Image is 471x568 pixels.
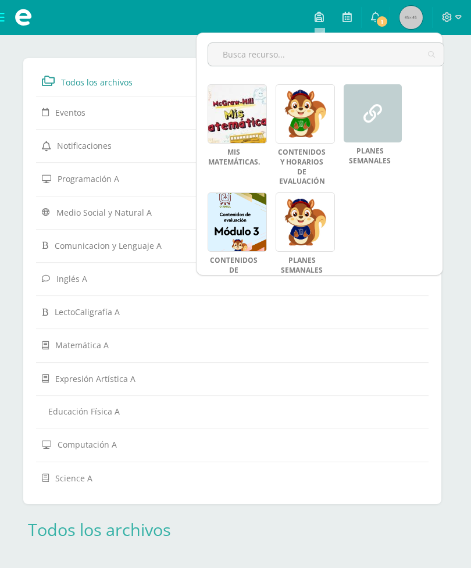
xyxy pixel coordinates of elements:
[28,518,171,541] a: Todos los archivos
[42,401,423,421] a: Educación Física A
[276,148,328,187] a: CONTENIDOS Y HORARIOS DE EVALUACIÓN
[55,107,85,118] span: Eventos
[42,135,423,156] a: Notificaciones
[42,235,423,256] a: Comunicacion y Lenguaje A
[42,368,423,389] a: Expresión Artística A
[28,518,188,541] div: Todos los archivos
[42,102,423,123] a: Eventos
[61,77,133,88] span: Todos los archivos
[58,173,119,184] span: Programación A
[208,256,260,285] a: Contenidos de evaluación.
[42,467,423,488] a: Science A
[376,15,388,28] span: 1
[344,147,396,166] a: PLANES SEMANALES
[42,301,423,322] a: LectoCaligrafía A
[42,334,423,355] a: Matemática A
[42,168,423,189] a: Programación A
[48,406,120,417] span: Educación Física A
[58,439,117,450] span: Computación A
[56,206,152,217] span: Medio Social y Natural A
[42,434,423,455] a: Computación A
[276,256,328,276] a: PLANES SEMANALES
[42,70,423,91] a: Todos los archivos
[55,306,120,317] span: LectoCaligrafía A
[208,148,260,167] a: Mis matemáticas.
[55,472,92,483] span: Science A
[42,202,423,223] a: Medio Social y Natural A
[208,43,444,66] input: Busca recurso...
[56,273,87,284] span: Inglés A
[399,6,423,29] img: 45x45
[55,373,135,384] span: Expresión Artística A
[55,240,162,251] span: Comunicacion y Lenguaje A
[55,340,109,351] span: Matemática A
[42,268,423,289] a: Inglés A
[57,140,112,151] span: Notificaciones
